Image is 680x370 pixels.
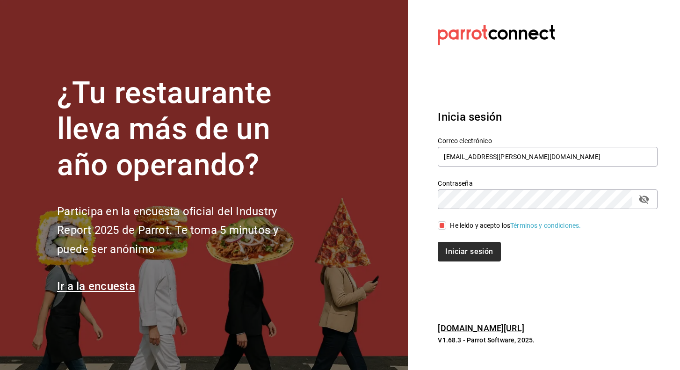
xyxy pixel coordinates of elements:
input: Ingresa tu correo electrónico [438,147,658,167]
button: passwordField [636,191,652,207]
h2: Participa en la encuesta oficial del Industry Report 2025 de Parrot. Te toma 5 minutos y puede se... [57,202,310,259]
div: He leído y acepto los [450,221,581,231]
label: Correo electrónico [438,138,658,144]
a: Términos y condiciones. [510,222,581,229]
p: V1.68.3 - Parrot Software, 2025. [438,335,658,345]
h3: Inicia sesión [438,109,658,125]
label: Contraseña [438,180,658,187]
h1: ¿Tu restaurante lleva más de un año operando? [57,75,310,183]
button: Iniciar sesión [438,242,500,261]
a: [DOMAIN_NAME][URL] [438,323,524,333]
a: Ir a la encuesta [57,280,135,293]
